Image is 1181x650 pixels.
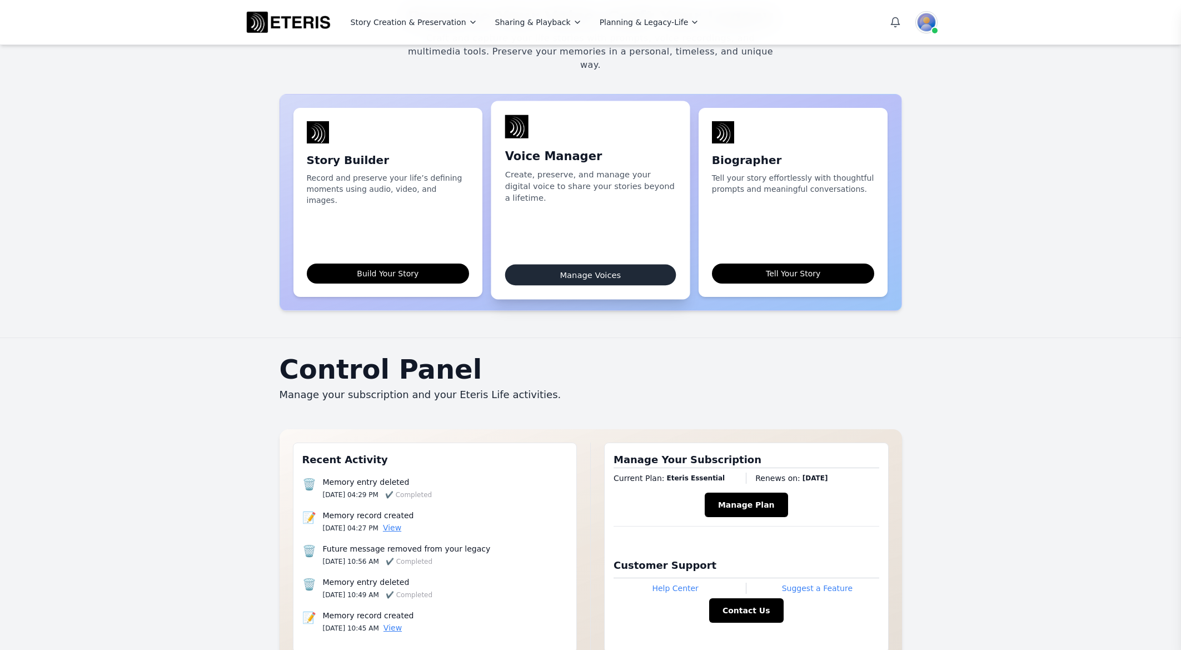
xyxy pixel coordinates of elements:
[712,172,875,195] p: Tell your story effortlessly with thoughtful prompts and meaningful conversations.
[302,610,316,626] span: 📝
[595,14,704,30] button: Planning & Legacy-Life
[323,524,378,532] small: [DATE] 04:27 PM
[614,452,879,468] h2: Manage Your Subscription
[307,172,470,206] p: Record and preserve your life’s defining moments using audio, video, and images.
[505,168,676,204] p: Create, preserve, and manage your digital voice to share your stories beyond a lifetime.
[505,147,676,163] h3: Voice Manager
[302,452,568,468] h2: Recent Activity
[652,583,699,594] a: Help Center
[755,473,800,484] span: Renews on:
[244,9,333,36] a: Eteris Logo
[383,623,402,632] a: View
[709,598,784,623] button: Contact Us
[280,387,653,403] p: Manage your subscription and your Eteris Life activities.
[302,543,316,559] span: 🗑️
[323,558,379,565] small: [DATE] 10:56 AM
[307,121,329,143] img: Story Builder
[712,152,875,168] h3: Biographer
[705,493,788,517] button: Manage Plan
[712,264,875,284] a: Tell Your Story
[323,624,379,632] small: [DATE] 10:45 AM
[385,491,432,499] span: ✔️ Completed
[323,510,414,521] p: Memory record created
[323,477,432,488] p: Memory entry deleted
[307,152,470,168] h3: Story Builder
[782,583,853,594] a: Suggest a Feature
[614,553,879,578] h3: Customer Support
[505,264,676,285] a: Manage Voices
[386,591,432,599] span: ✔️ Completed
[302,577,316,592] span: 🗑️
[884,11,906,33] button: Open notifications
[386,558,432,565] span: ✔️ Completed
[323,543,491,554] p: Future message removed from your legacy
[803,474,828,483] span: 2025-10-05T09:16:13+00:00
[346,14,482,30] button: Story Creation & Preservation
[280,356,902,383] h2: Control Panel
[323,591,379,599] small: [DATE] 10:49 AM
[323,610,414,621] p: Memory record created
[712,121,734,143] img: Biographer
[383,523,401,532] a: View
[302,510,316,525] span: 📝
[491,14,586,30] button: Sharing & Playback
[667,474,725,483] span: Eteris Essential
[404,32,778,72] p: Craft and capture your life stories with prompts, voice recordings, and multimedia tools. Preserv...
[323,491,378,499] small: [DATE] 04:29 PM
[505,115,529,138] img: Voice Manager
[323,577,433,588] p: Memory entry deleted
[915,11,938,33] img: User avatar
[302,477,316,492] span: 🗑️
[614,473,665,484] span: Current Plan:
[307,264,470,284] a: Build Your Story
[244,9,333,36] img: Eteris Life Logo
